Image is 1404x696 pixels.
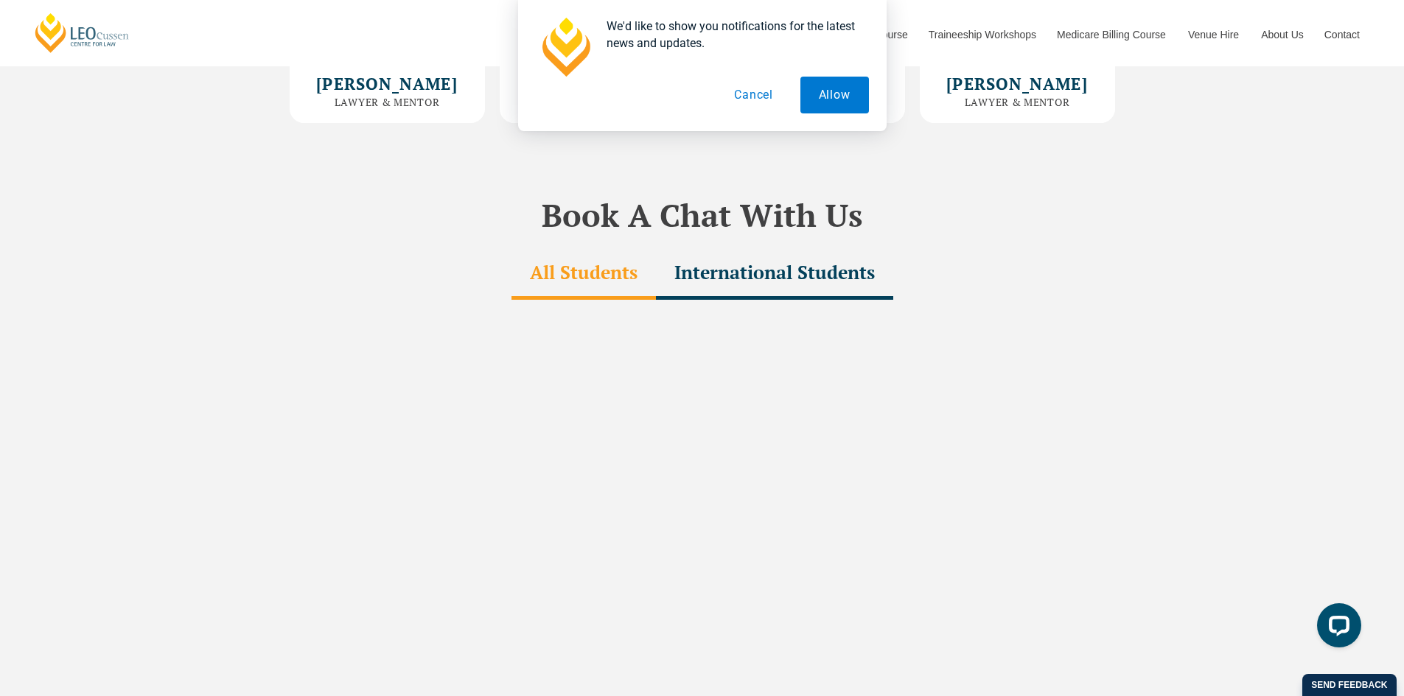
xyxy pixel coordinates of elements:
[595,18,869,52] div: We'd like to show you notifications for the latest news and updates.
[716,77,792,113] button: Cancel
[1305,597,1367,659] iframe: LiveChat chat widget
[511,248,656,300] div: All Students
[800,77,869,113] button: Allow
[656,248,893,300] div: International Students
[282,197,1122,233] h2: Book A Chat With Us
